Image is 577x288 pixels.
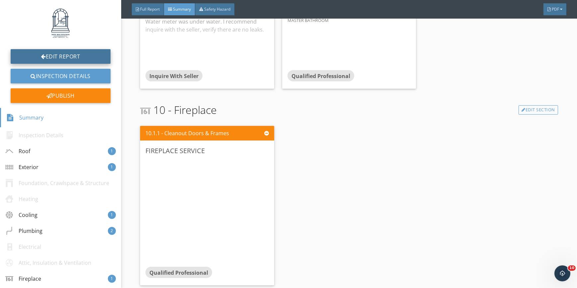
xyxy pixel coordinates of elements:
[140,102,217,118] span: 10 - Fireplace
[149,72,199,80] span: Inquire With Seller
[149,269,208,276] span: Qualified Professional
[5,147,30,155] div: Roof
[5,131,63,139] div: Inspection Details
[5,211,38,219] div: Cooling
[5,163,39,171] div: Exterior
[108,227,116,235] div: 2
[5,227,42,235] div: Plumbing
[204,6,230,12] span: Safety Hazard
[145,129,229,137] div: 10.1.1 - Cleanout Doors & Frames
[552,6,559,12] span: PDF
[11,69,111,83] a: Inspection Details
[108,275,116,283] div: 1
[5,259,91,267] div: Attic, Insulation & Ventilation
[145,146,269,156] div: Fireplace service
[5,243,41,251] div: Electrical
[288,18,411,23] div: Master Bathroom
[108,147,116,155] div: 1
[5,195,38,203] div: Heating
[173,6,191,12] span: Summary
[108,163,116,171] div: 1
[554,265,570,281] iframe: Intercom live chat
[11,88,111,103] div: Publish
[6,112,43,123] div: Summary
[5,275,41,283] div: Fireplace
[5,179,109,187] div: Foundation, Crawlspace & Structure
[108,211,116,219] div: 1
[519,105,558,115] a: Edit Section
[29,5,92,41] img: vertical_New_Beginnings_Home_Services__LLC_-_1920x1080-_Final_-_NAVY.jpg
[11,49,111,64] a: Edit Report
[291,72,350,80] span: Qualified Professional
[568,265,576,271] span: 10
[140,6,160,12] span: Full Report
